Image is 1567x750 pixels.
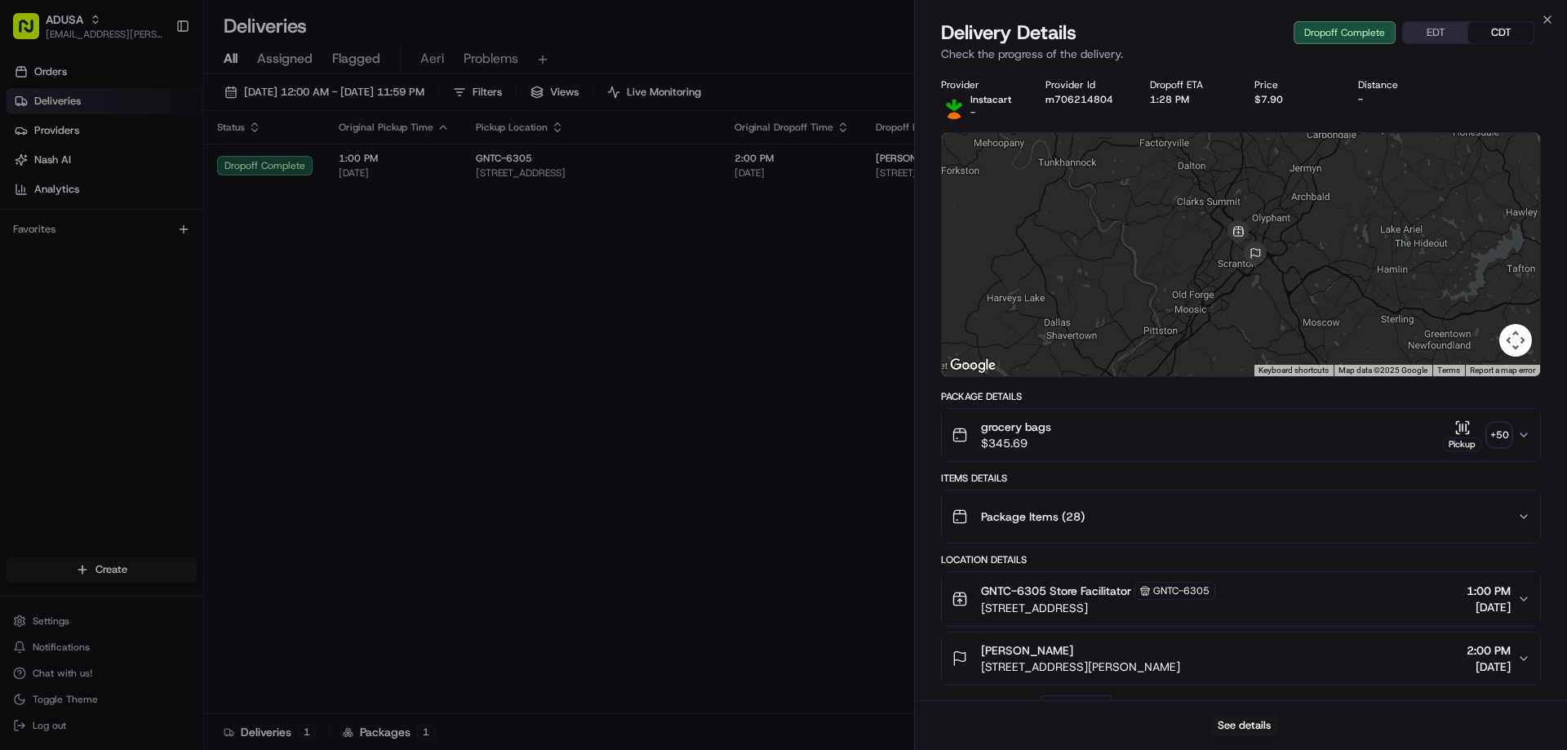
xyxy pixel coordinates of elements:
span: Map data ©2025 Google [1338,366,1427,375]
span: Knowledge Base [33,237,125,253]
div: Delivery Activity [941,699,1030,712]
a: Open this area in Google Maps (opens a new window) [946,355,1000,376]
span: Instacart [970,93,1011,106]
img: 1736555255976-a54dd68f-1ca7-489b-9aae-adbdc363a1c4 [16,156,46,185]
span: [STREET_ADDRESS][PERSON_NAME] [981,659,1180,675]
button: grocery bags$345.69Pickup+50 [942,409,1540,461]
span: $345.69 [981,435,1051,451]
div: Start new chat [55,156,268,172]
p: Welcome 👋 [16,65,297,91]
span: Delivery Details [941,20,1076,46]
div: - [1358,93,1436,106]
button: Add Event [1040,695,1112,715]
span: API Documentation [154,237,262,253]
button: Start new chat [277,161,297,180]
button: Pickup+50 [1443,419,1511,451]
button: GNTC-6305 Store FacilitatorGNTC-6305[STREET_ADDRESS]1:00 PM[DATE] [942,572,1540,626]
a: 📗Knowledge Base [10,230,131,260]
a: 💻API Documentation [131,230,269,260]
div: Price [1254,78,1333,91]
input: Clear [42,105,269,122]
div: $7.90 [1254,93,1333,106]
button: Pickup [1443,419,1481,451]
span: [DATE] [1467,659,1511,675]
div: 💻 [138,238,151,251]
div: 📗 [16,238,29,251]
p: Check the progress of the delivery. [941,46,1541,62]
a: Powered byPylon [115,276,198,289]
span: [STREET_ADDRESS] [981,600,1215,616]
button: See details [1210,714,1278,737]
img: Nash [16,16,49,49]
span: 2:00 PM [1467,642,1511,659]
button: Package Items (28) [942,490,1540,543]
button: CDT [1468,22,1534,43]
span: [PERSON_NAME] [981,642,1073,659]
button: EDT [1403,22,1468,43]
div: 1:28 PM [1150,93,1228,106]
span: 1:00 PM [1467,583,1511,599]
div: Pickup [1443,437,1481,451]
button: [PERSON_NAME][STREET_ADDRESS][PERSON_NAME]2:00 PM[DATE] [942,632,1540,685]
div: Dropoff ETA [1150,78,1228,91]
button: m706214804 [1045,93,1113,106]
a: Report a map error [1470,366,1535,375]
div: We're available if you need us! [55,172,206,185]
div: Provider [941,78,1019,91]
div: Package Details [941,390,1541,403]
div: + 50 [1488,424,1511,446]
div: Provider Id [1045,78,1124,91]
div: Items Details [941,472,1541,485]
span: GNTC-6305 [1153,584,1210,597]
span: Package Items ( 28 ) [981,508,1085,525]
a: Terms (opens in new tab) [1437,366,1460,375]
div: Distance [1358,78,1436,91]
span: - [970,106,975,119]
img: Google [946,355,1000,376]
div: Location Details [941,553,1541,566]
span: GNTC-6305 Store Facilitator [981,583,1131,599]
span: grocery bags [981,419,1051,435]
button: Keyboard shortcuts [1258,365,1329,376]
img: profile_instacart_ahold_partner.png [941,93,967,119]
span: Pylon [162,277,198,289]
span: [DATE] [1467,599,1511,615]
button: Map camera controls [1499,324,1532,357]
